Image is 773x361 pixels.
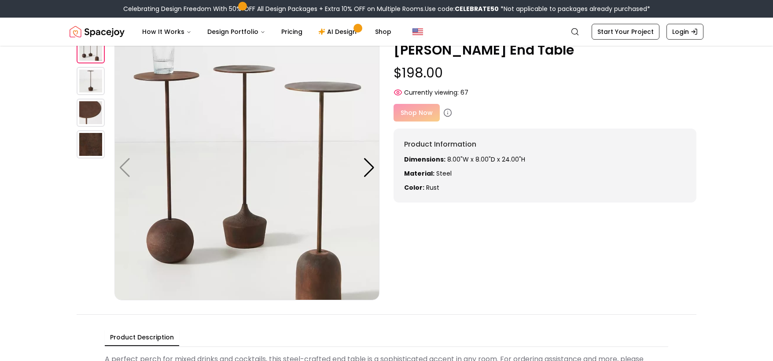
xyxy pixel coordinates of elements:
[425,4,499,13] span: Use code:
[394,42,696,58] p: [PERSON_NAME] End Table
[404,88,459,97] span: Currently viewing:
[666,24,703,40] a: Login
[77,130,105,158] img: https://storage.googleapis.com/spacejoy-main/assets/617d2bf1407b1c001c99c731/product_3_gampn87405k8
[135,23,199,41] button: How It Works
[436,169,452,178] span: Steel
[200,23,272,41] button: Design Portfolio
[404,155,445,164] strong: Dimensions:
[404,169,434,178] strong: Material:
[114,35,379,300] img: https://storage.googleapis.com/spacejoy-main/assets/617d2bf1407b1c001c99c731/product_0_clakjhep20l6
[311,23,366,41] a: AI Design
[455,4,499,13] b: CELEBRATE50
[592,24,659,40] a: Start Your Project
[70,18,703,46] nav: Global
[394,65,696,81] p: $198.00
[70,23,125,41] img: Spacejoy Logo
[274,23,309,41] a: Pricing
[460,88,468,97] span: 67
[123,4,650,13] div: Celebrating Design Freedom With 50% OFF All Design Packages + Extra 10% OFF on Multiple Rooms.
[499,4,650,13] span: *Not applicable to packages already purchased*
[404,139,686,150] h6: Product Information
[404,155,686,164] p: 8.00"W x 8.00"D x 24.00"H
[77,67,105,95] img: https://storage.googleapis.com/spacejoy-main/assets/617d2bf1407b1c001c99c731/product_1_8epg024hf3j
[105,329,179,346] button: Product Description
[412,26,423,37] img: United States
[426,183,439,192] span: rust
[77,35,105,63] img: https://storage.googleapis.com/spacejoy-main/assets/617d2bf1407b1c001c99c731/product_0_clakjhep20l6
[70,23,125,41] a: Spacejoy
[77,99,105,127] img: https://storage.googleapis.com/spacejoy-main/assets/617d2bf1407b1c001c99c731/product_2_b8op9g36daff
[368,23,398,41] a: Shop
[135,23,398,41] nav: Main
[404,183,424,192] strong: Color:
